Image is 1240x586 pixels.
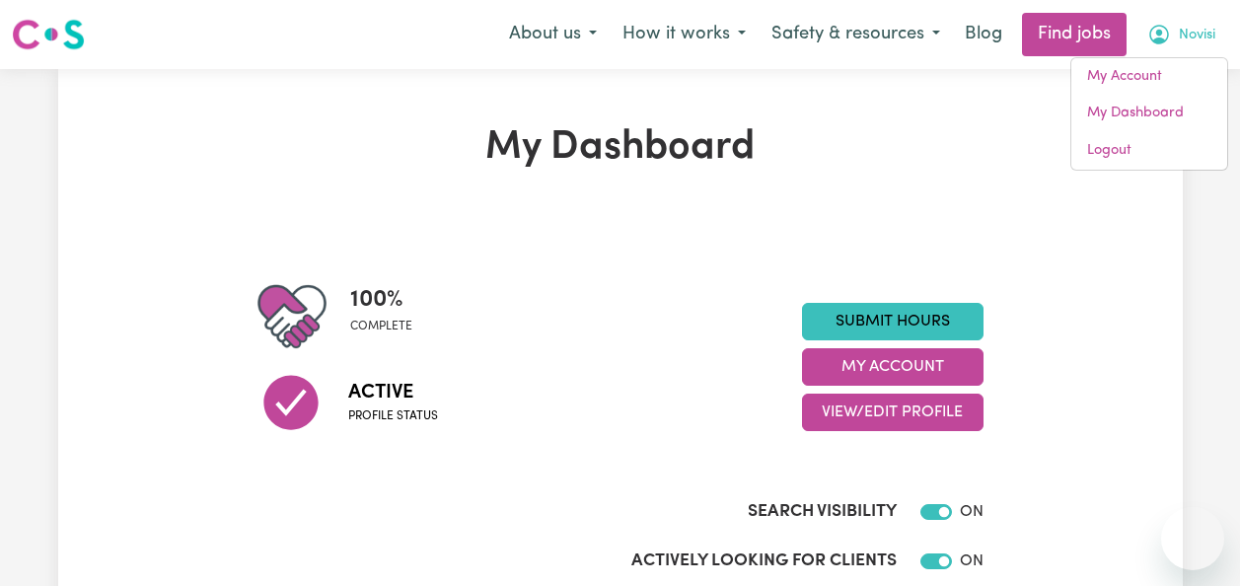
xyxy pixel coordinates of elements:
[748,499,897,525] label: Search Visibility
[1071,95,1227,132] a: My Dashboard
[348,407,438,425] span: Profile status
[960,553,984,569] span: ON
[12,17,85,52] img: Careseekers logo
[348,378,438,407] span: Active
[1161,507,1224,570] iframe: Button to launch messaging window
[1179,25,1215,46] span: Novisi
[1071,58,1227,96] a: My Account
[631,549,897,574] label: Actively Looking for Clients
[1070,57,1228,171] div: My Account
[350,282,428,351] div: Profile completeness: 100%
[802,394,984,431] button: View/Edit Profile
[802,348,984,386] button: My Account
[350,318,412,335] span: complete
[12,12,85,57] a: Careseekers logo
[802,303,984,340] a: Submit Hours
[1134,14,1228,55] button: My Account
[496,14,610,55] button: About us
[350,282,412,318] span: 100 %
[610,14,759,55] button: How it works
[759,14,953,55] button: Safety & resources
[1071,132,1227,170] a: Logout
[960,504,984,520] span: ON
[257,124,984,172] h1: My Dashboard
[953,13,1014,56] a: Blog
[1022,13,1127,56] a: Find jobs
